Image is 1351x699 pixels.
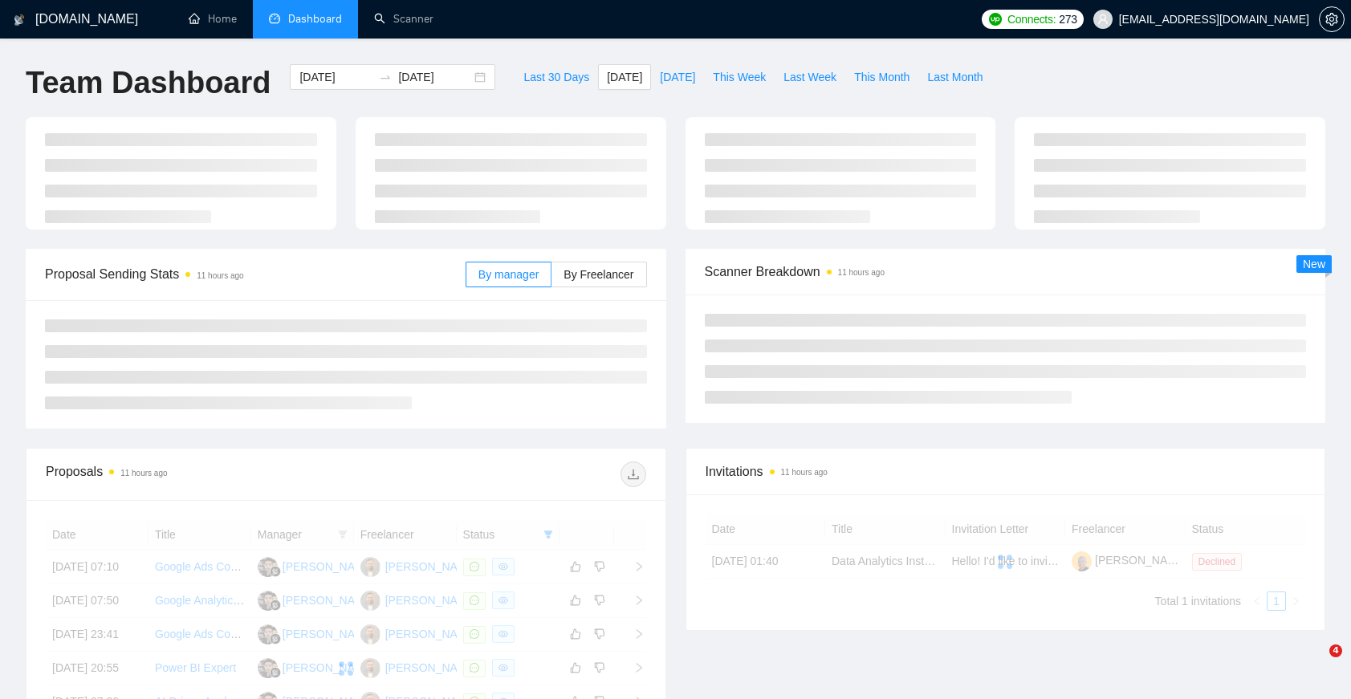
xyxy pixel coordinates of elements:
[374,12,433,26] a: searchScanner
[1329,644,1342,657] span: 4
[1319,13,1345,26] a: setting
[845,64,918,90] button: This Month
[713,68,766,86] span: This Week
[197,271,243,280] time: 11 hours ago
[598,64,651,90] button: [DATE]
[1319,6,1345,32] button: setting
[515,64,598,90] button: Last 30 Days
[775,64,845,90] button: Last Week
[523,68,589,86] span: Last 30 Days
[564,268,633,281] span: By Freelancer
[1059,10,1076,28] span: 273
[989,13,1002,26] img: upwork-logo.png
[269,13,280,24] span: dashboard
[660,68,695,86] span: [DATE]
[1097,14,1109,25] span: user
[927,68,983,86] span: Last Month
[189,12,237,26] a: homeHome
[288,12,342,26] span: Dashboard
[379,71,392,83] span: to
[14,7,25,33] img: logo
[781,468,828,477] time: 11 hours ago
[705,262,1307,282] span: Scanner Breakdown
[651,64,704,90] button: [DATE]
[299,68,372,86] input: Start date
[607,68,642,86] span: [DATE]
[838,268,885,277] time: 11 hours ago
[783,68,836,86] span: Last Week
[704,64,775,90] button: This Week
[478,268,539,281] span: By manager
[45,264,466,284] span: Proposal Sending Stats
[120,469,167,478] time: 11 hours ago
[1296,644,1335,683] iframe: Intercom live chat
[1303,258,1325,270] span: New
[1007,10,1056,28] span: Connects:
[1320,13,1344,26] span: setting
[379,71,392,83] span: swap-right
[26,64,271,102] h1: Team Dashboard
[918,64,991,90] button: Last Month
[706,461,1306,482] span: Invitations
[398,68,471,86] input: End date
[46,461,346,487] div: Proposals
[854,68,909,86] span: This Month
